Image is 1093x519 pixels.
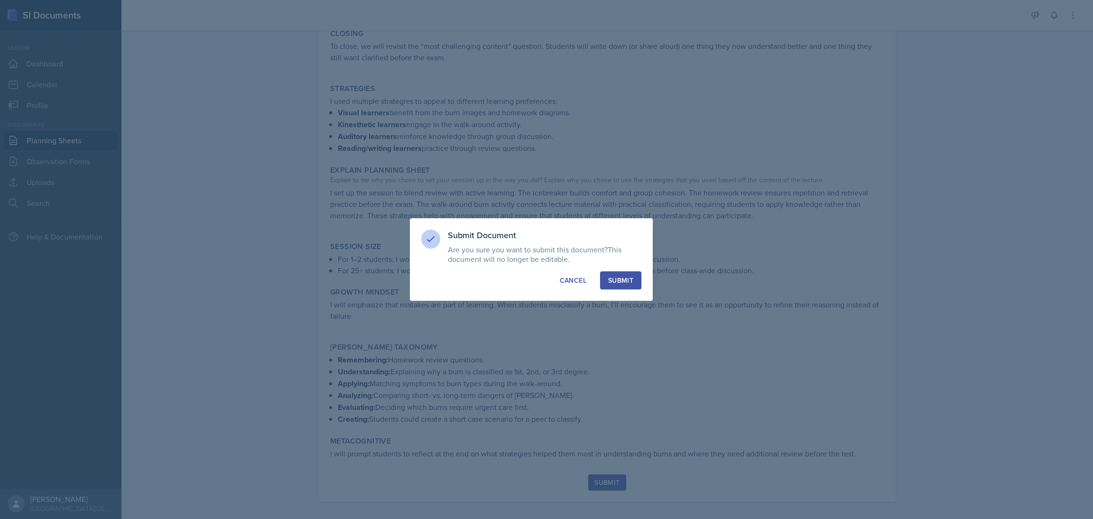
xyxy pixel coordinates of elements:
[448,230,641,241] h3: Submit Document
[448,244,621,264] span: This document will no longer be editable.
[560,276,586,285] div: Cancel
[600,271,641,289] button: Submit
[608,276,633,285] div: Submit
[448,245,641,264] p: Are you sure you want to submit this document?
[552,271,594,289] button: Cancel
